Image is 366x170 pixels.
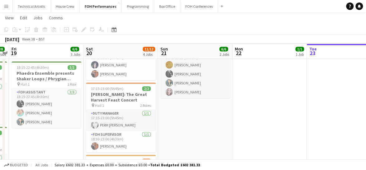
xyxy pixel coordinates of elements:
span: 22 [234,50,243,57]
h3: Phaedra Ensemble presents Shaker Loops / Phrygian Gates [12,70,81,82]
button: FOH Conferences [180,0,218,12]
span: 3/3 [68,65,76,70]
app-card-role: Duty Manager1/117:15-23:00 (5h45m)PERM [PERSON_NAME] [86,110,156,131]
app-card-role: FOH Assistant2/208:45-18:30 (9h45m)[PERSON_NAME][PERSON_NAME] [86,50,156,80]
div: 1 Job [296,52,304,57]
span: 5/6 [142,158,151,163]
a: Jobs [31,14,45,22]
div: [DATE] [5,36,19,42]
span: 17:15-23:00 (5h45m) [91,86,123,91]
a: View [2,14,16,22]
span: 11/12 [143,47,155,51]
app-job-card: 14:45-19:15 (4h30m)4/4RNS Moves: Four Movements - [PERSON_NAME], [PERSON_NAME], [PERSON_NAME] & [... [160,22,230,98]
span: Hall 1 [95,103,104,108]
app-card-role: FOH Supervisor1/118:30-23:00 (4h30m)[PERSON_NAME] [86,131,156,152]
button: Budgeted [3,162,29,168]
span: Fri [12,46,17,52]
button: FOH Performances [80,0,122,12]
span: 1/1 [295,47,304,51]
span: View [5,15,14,21]
div: 4 Jobs [143,52,155,57]
span: 19 [11,50,17,57]
span: 23 [308,50,317,57]
span: 6/6 [219,47,228,51]
div: 3 Jobs [71,52,80,57]
div: 2 Jobs [220,52,229,57]
span: Edit [20,15,27,21]
a: Comms [46,14,65,22]
span: Total Budgeted £602 381.33 [150,163,200,167]
h3: [PERSON_NAME]: The Great Harvest Feast Concert [86,92,156,103]
span: Budgeted [10,163,28,167]
span: 21 [159,50,168,57]
app-card-role: FOH Assistant3/318:15-22:45 (4h30m)[PERSON_NAME][PERSON_NAME][PERSON_NAME] [12,89,81,128]
span: Comms [49,15,63,21]
span: Mon [235,46,243,52]
span: Sat [86,46,93,52]
span: Week 38 [21,37,36,41]
span: Jobs [33,15,43,21]
button: Box Office [154,0,180,12]
span: 1 Role [67,82,76,87]
span: 18:15-22:45 (4h30m) [91,158,123,163]
span: 2/2 [142,86,151,91]
div: BST [39,37,45,41]
span: 18:15-22:45 (4h30m) [17,65,49,70]
span: Sun [160,46,168,52]
app-job-card: 18:15-22:45 (4h30m)3/3Phaedra Ensemble presents Shaker Loops / Phrygian Gates Hall 11 RoleFOH Ass... [12,61,81,128]
span: Hall 1 [21,82,30,87]
span: 20 [85,50,93,57]
app-job-card: 17:15-23:00 (5h45m)2/2[PERSON_NAME]: The Great Harvest Feast Concert Hall 12 RolesDuty Manager1/1... [86,83,156,152]
span: 6/6 [70,47,79,51]
app-card-role: FOH Assistant4/414:45-19:15 (4h30m)[PERSON_NAME][PERSON_NAME][PERSON_NAME][PERSON_NAME] [160,50,230,98]
button: Technical Artistic [13,0,51,12]
span: Tue [309,46,317,52]
span: 2 Roles [140,103,151,108]
div: Salary £602 381.33 + Expenses £0.00 + Subsistence £0.00 = [55,163,200,167]
button: Programming [122,0,154,12]
span: All jobs [34,163,49,167]
a: Edit [17,14,30,22]
button: House Crew [51,0,80,12]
